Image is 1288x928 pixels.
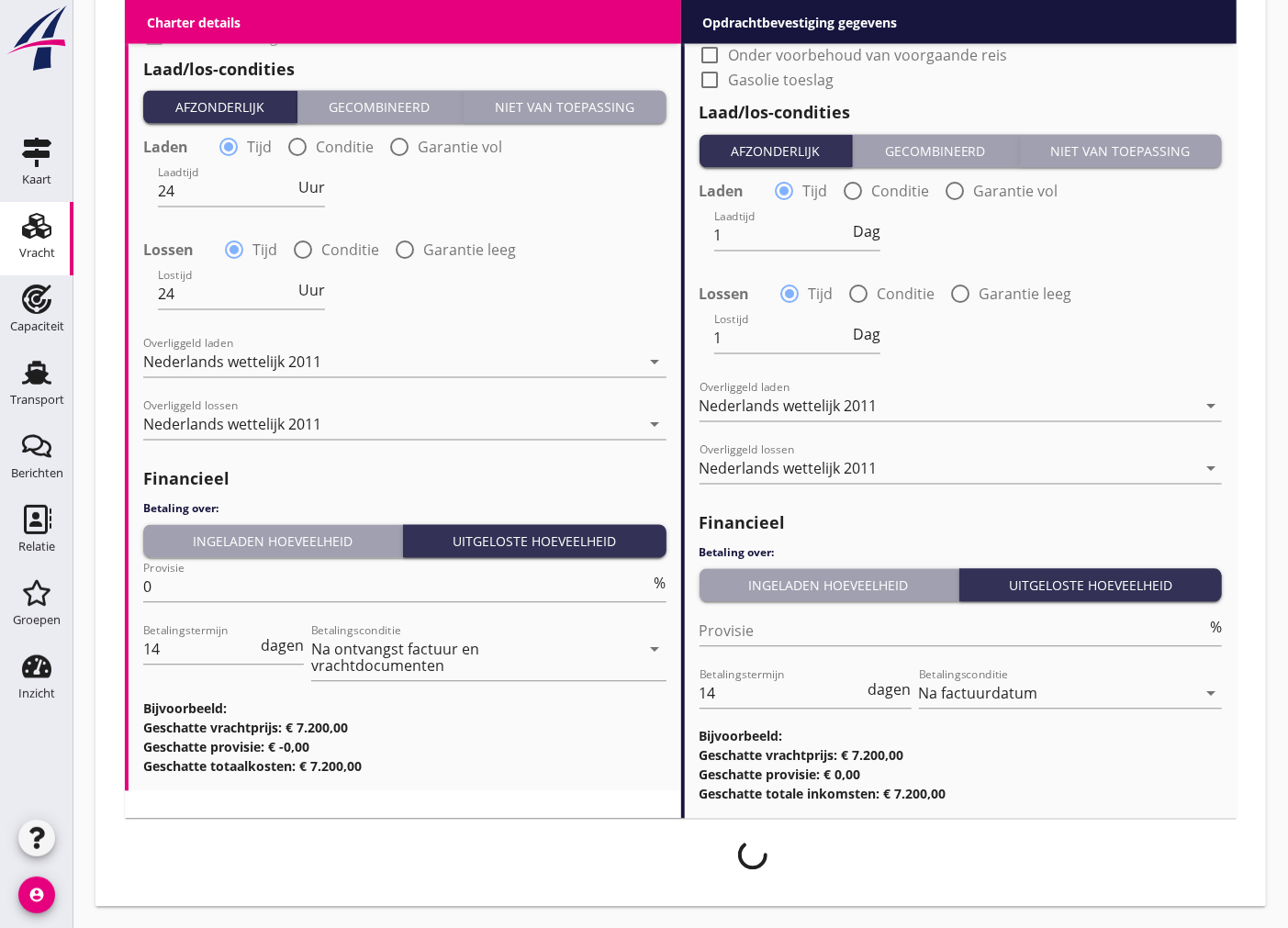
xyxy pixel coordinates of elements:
[700,766,1223,785] h3: Geschatte provisie: € 0,00
[311,642,608,675] div: Na ontvangst factuur en vrachtdocumenten
[700,398,878,415] div: Nederlands wettelijk 2011
[143,719,666,738] h3: Geschatte vrachtprijs: € 7.200,00
[143,354,321,371] div: Nederlands wettelijk 2011
[13,614,61,626] div: Groepen
[143,467,666,492] h2: Financieel
[1206,621,1222,635] div: %
[151,532,395,552] div: Ingeladen hoeveelheid
[700,101,1223,126] h2: Laad/los-condities
[714,324,850,353] input: Lostijd
[316,139,374,157] label: Conditie
[729,46,1008,64] label: Onder voorbehoud van voorgaande reis
[257,639,304,654] div: dagen
[700,183,745,201] strong: Laden
[423,241,516,260] label: Garantie leeg
[321,241,379,260] label: Conditie
[418,139,502,157] label: Garantie vol
[298,284,325,298] span: Uur
[878,285,935,304] label: Conditie
[143,501,666,518] h4: Betaling over:
[143,57,666,82] h2: Laad/los-condities
[297,91,464,124] button: Gecombineerd
[143,738,666,757] h3: Geschatte provisie: € -0,00
[729,20,877,39] label: Stremming/ijstoeslag
[151,98,289,117] div: Afzonderlijk
[803,183,828,201] label: Tijd
[10,394,64,406] div: Transport
[143,699,666,719] h3: Bijvoorbeeld:
[252,241,277,260] label: Tijd
[143,573,651,602] input: Provisie
[729,72,834,90] label: Gasolie toeslag
[700,679,865,709] input: Betalingstermijn
[700,746,1223,766] h3: Geschatte vrachtprijs: € 7.200,00
[707,576,951,596] div: Ingeladen hoeveelheid
[714,221,850,251] input: Laadtijd
[173,28,278,46] label: Gasolie toeslag
[700,617,1207,646] input: Provisie
[872,183,930,201] label: Conditie
[959,569,1222,602] button: Uitgeloste hoeveelheid
[644,414,666,436] i: arrow_drop_down
[247,139,272,157] label: Tijd
[143,241,194,260] strong: Lossen
[1200,458,1222,480] i: arrow_drop_down
[403,525,666,558] button: Uitgeloste hoeveelheid
[865,683,912,698] div: dagen
[700,135,854,168] button: Afzonderlijk
[18,877,55,913] i: account_circle
[143,757,666,777] h3: Geschatte totaalkosten: € 7.200,00
[143,635,257,665] input: Betalingstermijn
[700,727,1223,746] h3: Bijvoorbeeld:
[644,352,666,374] i: arrow_drop_down
[158,177,295,207] input: Laadtijd
[4,5,70,73] img: logo-small.a267ee39.svg
[853,328,880,342] span: Dag
[919,686,1038,702] div: Na factuurdatum
[143,91,297,124] button: Afzonderlijk
[19,247,55,259] div: Vracht
[1026,142,1215,162] div: Niet van toepassing
[707,142,846,162] div: Afzonderlijk
[809,285,834,304] label: Tijd
[700,545,1223,562] h4: Betaling over:
[305,98,455,117] div: Gecombineerd
[853,135,1019,168] button: Gecombineerd
[644,639,666,661] i: arrow_drop_down
[10,320,64,332] div: Capaciteit
[410,532,658,552] div: Uitgeloste hoeveelheid
[18,541,55,553] div: Relatie
[980,285,1072,304] label: Garantie leeg
[1200,683,1222,705] i: arrow_drop_down
[18,688,55,699] div: Inzicht
[860,142,1011,162] div: Gecombineerd
[298,181,325,196] span: Uur
[651,576,666,591] div: %
[11,467,63,479] div: Berichten
[1019,135,1223,168] button: Niet van toepassing
[22,173,51,185] div: Kaart
[967,576,1215,596] div: Uitgeloste hoeveelheid
[974,183,1058,201] label: Garantie vol
[1200,396,1222,418] i: arrow_drop_down
[853,225,880,240] span: Dag
[173,2,452,20] label: Onder voorbehoud van voorgaande reis
[470,98,659,117] div: Niet van toepassing
[143,417,321,433] div: Nederlands wettelijk 2011
[700,785,1223,804] h3: Geschatte totale inkomsten: € 7.200,00
[700,511,1223,536] h2: Financieel
[158,280,295,309] input: Lostijd
[143,139,188,157] strong: Laden
[700,285,750,304] strong: Lossen
[463,91,666,124] button: Niet van toepassing
[143,525,403,558] button: Ingeladen hoeveelheid
[700,569,959,602] button: Ingeladen hoeveelheid
[700,461,878,477] div: Nederlands wettelijk 2011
